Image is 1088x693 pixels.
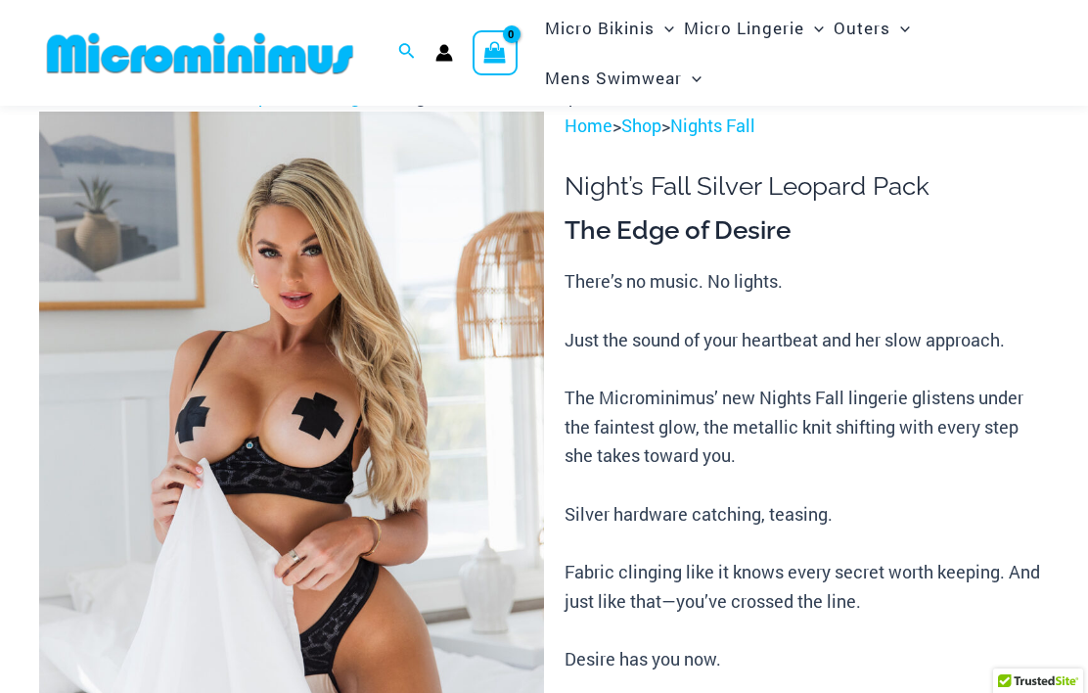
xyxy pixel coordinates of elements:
a: Micro BikinisMenu ToggleMenu Toggle [540,3,679,53]
a: View Shopping Cart, empty [473,30,518,75]
span: Outers [834,3,890,53]
a: Home [565,114,612,137]
span: Mens Swimwear [545,53,682,103]
span: Menu Toggle [804,3,824,53]
span: Menu Toggle [655,3,674,53]
span: Micro Bikinis [545,3,655,53]
img: MM SHOP LOGO FLAT [39,31,361,75]
span: Menu Toggle [890,3,910,53]
a: Account icon link [435,44,453,62]
h1: Night’s Fall Silver Leopard Pack [565,171,1049,202]
span: Micro Lingerie [684,3,804,53]
a: Shop [621,114,661,137]
span: Menu Toggle [682,53,702,103]
a: Nights Fall [670,114,755,137]
p: > > [565,112,1049,141]
a: Mens SwimwearMenu ToggleMenu Toggle [540,53,706,103]
a: Search icon link [398,40,416,66]
h3: The Edge of Desire [565,214,1049,248]
a: Micro LingerieMenu ToggleMenu Toggle [679,3,829,53]
a: OutersMenu ToggleMenu Toggle [829,3,915,53]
